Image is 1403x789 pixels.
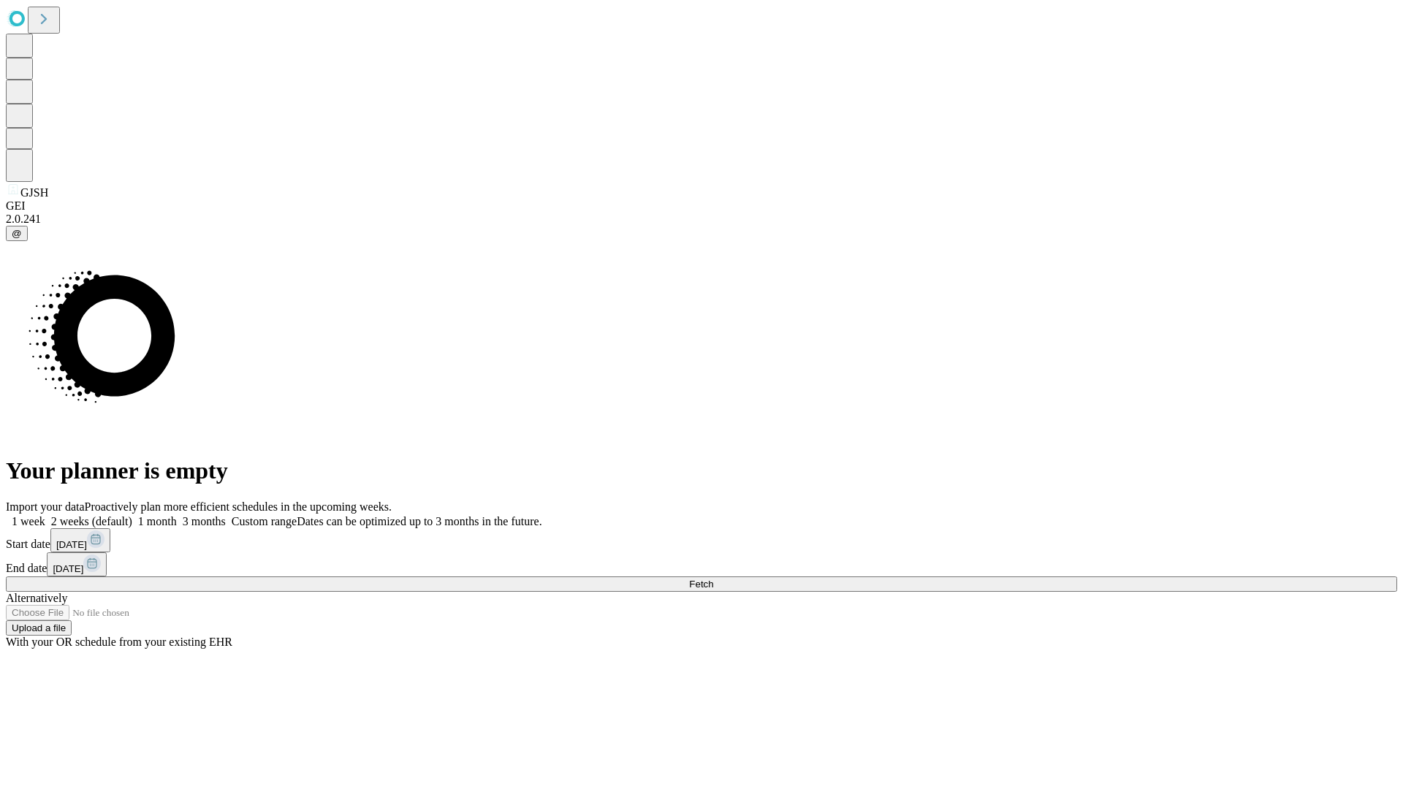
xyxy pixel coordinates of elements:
span: With your OR schedule from your existing EHR [6,636,232,648]
span: 3 months [183,515,226,527]
span: Dates can be optimized up to 3 months in the future. [297,515,541,527]
span: GJSH [20,186,48,199]
span: 1 week [12,515,45,527]
button: Fetch [6,576,1397,592]
span: [DATE] [53,563,83,574]
button: Upload a file [6,620,72,636]
span: Fetch [689,579,713,590]
button: [DATE] [50,528,110,552]
span: [DATE] [56,539,87,550]
span: 2 weeks (default) [51,515,132,527]
div: GEI [6,199,1397,213]
div: 2.0.241 [6,213,1397,226]
span: 1 month [138,515,177,527]
span: Custom range [232,515,297,527]
span: Alternatively [6,592,67,604]
h1: Your planner is empty [6,457,1397,484]
button: [DATE] [47,552,107,576]
button: @ [6,226,28,241]
span: Import your data [6,500,85,513]
span: @ [12,228,22,239]
span: Proactively plan more efficient schedules in the upcoming weeks. [85,500,392,513]
div: End date [6,552,1397,576]
div: Start date [6,528,1397,552]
